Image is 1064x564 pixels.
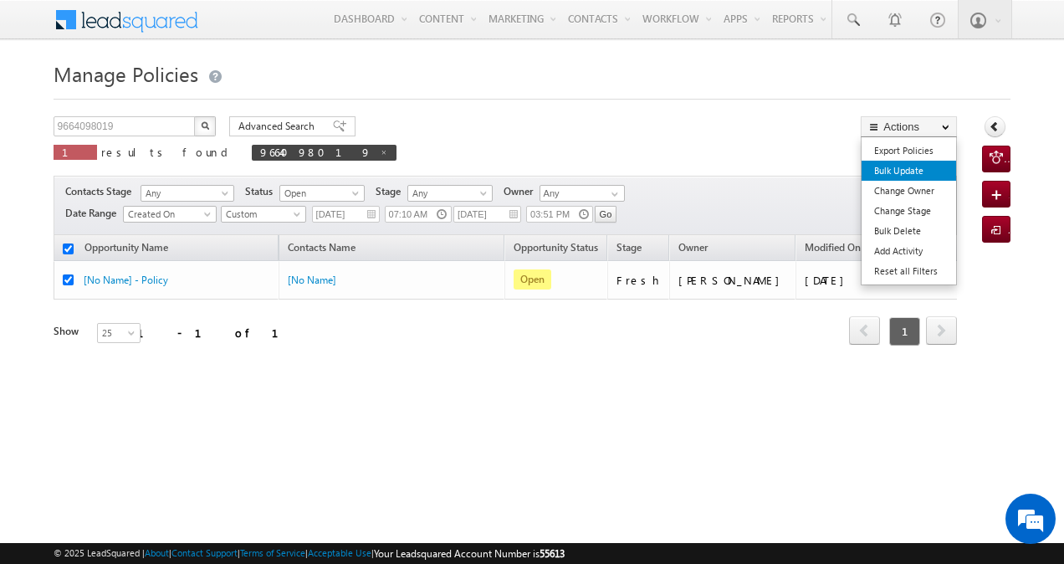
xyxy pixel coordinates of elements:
div: Show [54,324,84,339]
span: Owner [504,184,540,199]
input: Go [595,206,617,223]
a: Bulk Delete [862,221,956,241]
span: Open [280,186,360,201]
input: Type to Search [540,185,625,202]
div: Chat with us now [87,88,281,110]
span: 55613 [540,547,565,560]
span: 9664098019 [260,145,371,159]
div: [PERSON_NAME] [678,273,788,288]
img: d_60004797649_company_0_60004797649 [28,88,70,110]
span: Any [408,186,488,201]
a: Any [141,185,234,202]
a: Opportunity Name [76,238,176,260]
a: Custom [221,206,306,223]
a: Change Owner [862,181,956,201]
span: Created On [124,207,211,222]
a: About [145,547,169,558]
a: Add Activity [862,241,956,261]
a: prev [849,318,880,345]
a: Show All Items [602,186,623,203]
span: Contacts Stage [65,184,138,199]
span: next [926,316,957,345]
span: Any [141,186,228,201]
a: Stage [608,238,650,260]
input: Check all records [63,244,74,254]
a: [No Name] [288,274,336,286]
a: Any [407,185,493,202]
span: Custom [222,207,301,222]
div: Fresh [616,273,662,288]
span: 1 [62,145,89,159]
span: Advanced Search [238,119,320,134]
div: Minimize live chat window [274,8,315,49]
a: Reset all Filters [862,261,956,281]
span: Stage [616,241,642,254]
span: Modified On [805,241,861,254]
span: Status [245,184,279,199]
span: Stage [376,184,407,199]
a: 25 [97,323,141,343]
span: © 2025 LeadSquared | | | | | [54,546,565,561]
a: Contact Support [171,547,238,558]
div: 1 - 1 of 1 [137,323,299,342]
span: Date Range [65,206,123,221]
span: Contacts Name [279,238,364,260]
span: prev [849,316,880,345]
span: 25 [98,326,142,341]
a: Created On [123,206,217,223]
a: Change Stage [862,201,956,221]
span: 1 [889,317,920,346]
img: Search [201,121,209,130]
span: results found [101,145,234,159]
span: Manage Policies [54,60,198,87]
span: Owner [678,241,708,254]
span: Your Leadsquared Account Number is [374,547,565,560]
a: Opportunity Status [505,238,606,260]
a: Bulk Update [862,161,956,181]
em: Start Chat [228,440,304,463]
a: [No Name] - Policy [84,274,168,286]
div: [DATE] 10:31 AM [805,273,972,288]
a: Open [279,185,365,202]
span: Opportunity Name [84,241,168,254]
a: Export Policies [862,141,956,161]
textarea: Type your message and hit 'Enter' [22,155,305,427]
button: Actions [861,116,957,137]
a: Terms of Service [240,547,305,558]
span: Open [514,269,551,290]
a: Acceptable Use [308,547,371,558]
a: next [926,318,957,345]
a: Modified On [796,238,869,260]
